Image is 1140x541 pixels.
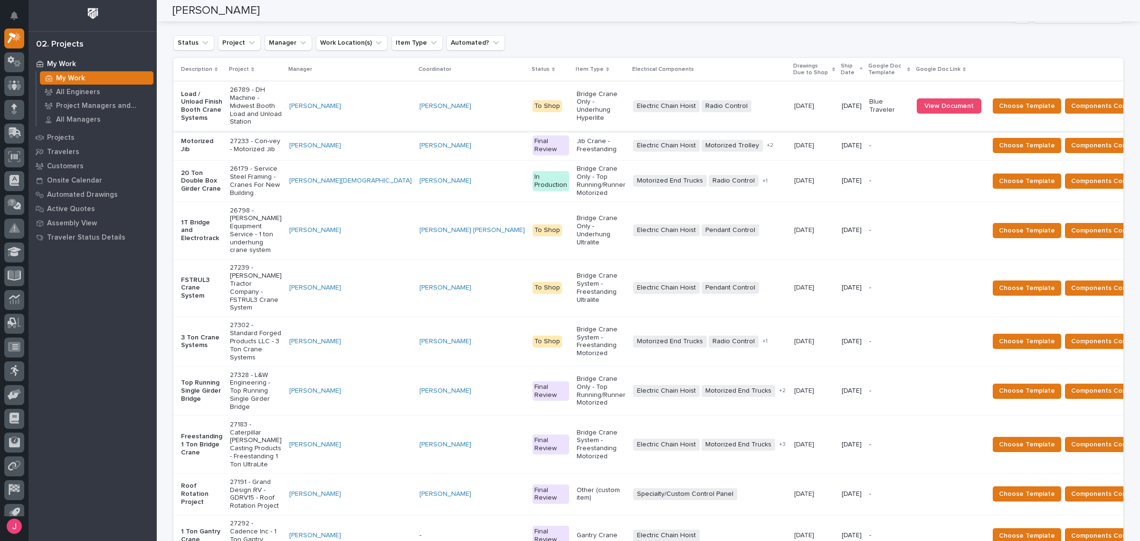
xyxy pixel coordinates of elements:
a: Projects [28,130,157,145]
p: 26179 - Service Steel Framing - Cranes For New Building [230,165,282,197]
span: Pendant Control [702,224,759,236]
button: Choose Template [993,334,1061,349]
p: Project Managers and Engineers [56,102,150,110]
p: Gantry Crane [577,531,626,540]
p: Bridge Crane Only - Underhung Ultralite [577,214,626,246]
div: Final Review [532,135,569,155]
a: My Work [37,71,157,85]
a: [PERSON_NAME] [289,531,341,540]
a: Project Managers and Engineers [37,99,157,112]
button: Choose Template [993,437,1061,452]
button: Notifications [4,6,24,26]
p: [DATE] [794,530,816,540]
p: All Engineers [56,88,100,97]
p: [DATE] [842,102,862,110]
button: Choose Template [993,174,1061,189]
p: [DATE] [794,282,816,292]
p: Google Doc Link [916,64,960,75]
p: Assembly View [47,219,97,228]
a: [PERSON_NAME] [419,142,471,150]
button: Item Type [391,35,443,50]
div: In Production [532,171,569,191]
div: Final Review [532,484,569,504]
a: Traveler Status Details [28,230,157,244]
a: [PERSON_NAME] [289,441,341,449]
h2: [PERSON_NAME] [172,4,260,18]
p: Freestanding 1 Ton Bridge Crane [181,433,222,456]
p: Automated Drawings [47,191,118,199]
a: [PERSON_NAME] [419,490,471,498]
a: [PERSON_NAME] [419,338,471,346]
p: Bridge Crane System - Freestanding Ultralite [577,272,626,304]
p: [DATE] [842,387,862,395]
p: FSTRUL3 Crane System [181,276,222,300]
p: Projects [47,134,75,142]
button: Choose Template [993,138,1061,153]
a: Assembly View [28,216,157,230]
span: Radio Control [702,100,751,112]
p: 1T Bridge and Electrotrack [181,219,222,242]
p: Bridge Crane System - Freestanding Motorized [577,326,626,357]
p: Bridge Crane Only - Top Running/Runner Motorized [577,165,626,197]
a: [PERSON_NAME] [289,490,341,498]
div: To Shop [532,282,562,294]
p: [DATE] [794,385,816,395]
p: - [869,490,909,498]
p: [DATE] [842,490,862,498]
a: Active Quotes [28,202,157,216]
p: Other (custom item) [577,486,626,502]
span: View Document [924,103,974,109]
a: [PERSON_NAME] [PERSON_NAME] [419,226,525,234]
div: Final Review [532,435,569,454]
a: [PERSON_NAME] [289,387,341,395]
p: Electrical Components [632,64,694,75]
p: 26789 - DH Machine - Midwest Booth Load and Unload Station [230,86,282,126]
button: Project [218,35,261,50]
a: All Managers [37,113,157,126]
span: + 3 [779,442,786,447]
span: Electric Chain Hoist [633,140,700,152]
a: [PERSON_NAME] [289,142,341,150]
span: Motorized End Trucks [702,439,775,451]
p: Load / Unload Finish Booth Crane Systems [181,90,222,122]
button: Automated? [446,35,505,50]
span: + 1 [762,178,768,184]
p: [DATE] [794,439,816,449]
p: Blue Traveler [869,98,909,114]
p: - [869,338,909,346]
div: Final Review [532,381,569,401]
p: Manager [288,64,312,75]
p: 27302 - Standard Forged Products LLC - 3 Ton Crane Systems [230,321,282,361]
p: Roof Rotation Project [181,482,222,506]
button: Choose Template [993,98,1061,114]
p: Drawings Due to Shop [793,61,830,78]
span: Radio Control [709,336,759,348]
p: Ship Date [841,61,857,78]
p: - [869,387,909,395]
button: Manager [265,35,312,50]
a: [PERSON_NAME][DEMOGRAPHIC_DATA] [289,177,412,185]
button: Work Location(s) [316,35,388,50]
span: + 2 [767,143,773,148]
div: To Shop [532,224,562,236]
span: Choose Template [999,100,1055,112]
p: - [869,142,909,150]
p: 27239 - [PERSON_NAME] Tractor Company - FSTRUL3 Crane System [230,264,282,312]
a: [PERSON_NAME] [419,177,471,185]
p: Top Running Single Girder Bridge [181,379,222,403]
p: Item Type [576,64,604,75]
p: Active Quotes [47,205,95,213]
p: [DATE] [842,441,862,449]
p: [DATE] [842,177,862,185]
p: Travelers [47,148,79,156]
p: Bridge Crane System - Freestanding Motorized [577,429,626,461]
span: Choose Template [999,385,1055,396]
span: Electric Chain Hoist [633,282,700,294]
button: Choose Template [993,384,1061,399]
p: [DATE] [842,284,862,292]
p: 20 Ton Double Box Girder Crane [181,169,222,193]
a: [PERSON_NAME] [289,102,341,110]
a: View Document [917,98,981,114]
p: - [869,531,909,540]
p: Google Doc Template [868,61,905,78]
